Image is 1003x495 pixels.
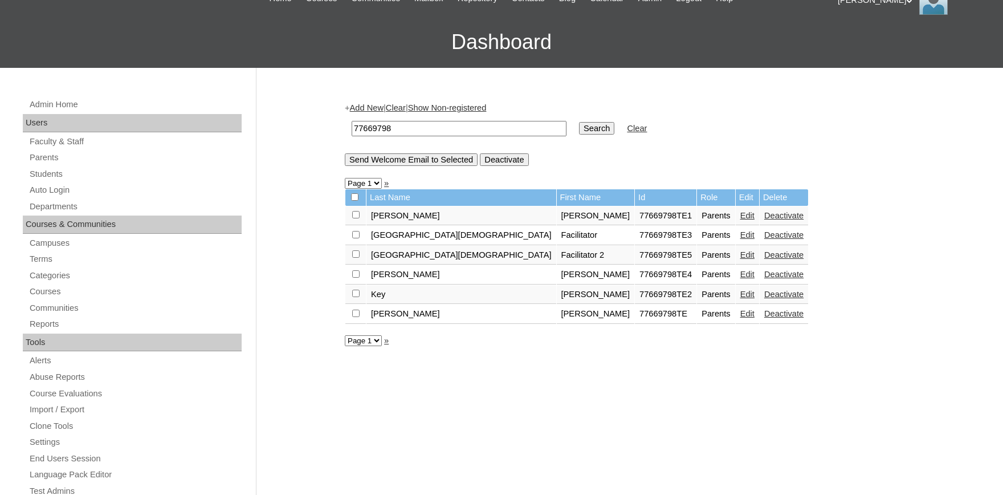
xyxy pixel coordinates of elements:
td: Role [697,189,735,206]
a: Edit [740,309,755,318]
a: Campuses [28,236,242,250]
a: Auto Login [28,183,242,197]
td: 77669798TE4 [635,265,696,285]
td: Parents [697,285,735,305]
a: Edit [740,211,755,220]
a: Courses [28,285,242,299]
td: Edit [736,189,759,206]
a: Clone Tools [28,419,242,433]
td: Parents [697,206,735,226]
a: Categories [28,269,242,283]
a: Edit [740,250,755,259]
a: Deactivate [764,290,804,299]
a: Course Evaluations [28,387,242,401]
a: Reports [28,317,242,331]
td: [PERSON_NAME] [557,285,635,305]
a: Show Non-registered [408,103,487,112]
td: [PERSON_NAME] [557,265,635,285]
a: Add New [350,103,384,112]
td: Parents [697,246,735,265]
a: Admin Home [28,98,242,112]
td: First Name [557,189,635,206]
td: 77669798TE [635,305,696,324]
a: Edit [740,270,755,279]
input: Send Welcome Email to Selected [345,153,478,166]
td: 77669798TE5 [635,246,696,265]
td: [PERSON_NAME] [557,305,635,324]
a: Alerts [28,354,242,368]
td: [GEOGRAPHIC_DATA][DEMOGRAPHIC_DATA] [366,226,556,245]
a: Import / Export [28,403,242,417]
h3: Dashboard [6,17,997,68]
td: Parents [697,226,735,245]
a: » [384,336,389,345]
td: Parents [697,305,735,324]
a: Deactivate [764,230,804,240]
a: » [384,178,389,188]
input: Search [579,122,614,135]
td: [GEOGRAPHIC_DATA][DEMOGRAPHIC_DATA] [366,246,556,265]
a: Edit [740,230,755,240]
td: Facilitator 2 [557,246,635,265]
a: End Users Session [28,452,242,466]
input: Deactivate [480,153,528,166]
td: Delete [760,189,808,206]
a: Edit [740,290,755,299]
td: Key [366,285,556,305]
div: + | | [345,102,909,165]
td: Last Name [366,189,556,206]
a: Departments [28,200,242,214]
td: 77669798TE3 [635,226,696,245]
div: Users [23,114,242,132]
a: Abuse Reports [28,370,242,384]
a: Communities [28,301,242,315]
a: Clear [386,103,406,112]
a: Clear [627,124,647,133]
td: Parents [697,265,735,285]
a: Terms [28,252,242,266]
a: Parents [28,151,242,165]
td: [PERSON_NAME] [366,305,556,324]
td: 77669798TE2 [635,285,696,305]
td: [PERSON_NAME] [366,206,556,226]
a: Deactivate [764,250,804,259]
a: Deactivate [764,309,804,318]
div: Tools [23,334,242,352]
div: Courses & Communities [23,216,242,234]
a: Students [28,167,242,181]
td: [PERSON_NAME] [366,265,556,285]
a: Deactivate [764,270,804,279]
a: Faculty & Staff [28,135,242,149]
td: [PERSON_NAME] [557,206,635,226]
a: Deactivate [764,211,804,220]
a: Settings [28,435,242,449]
td: 77669798TE1 [635,206,696,226]
td: Facilitator [557,226,635,245]
td: Id [635,189,696,206]
input: Search [352,121,566,136]
a: Language Pack Editor [28,468,242,482]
